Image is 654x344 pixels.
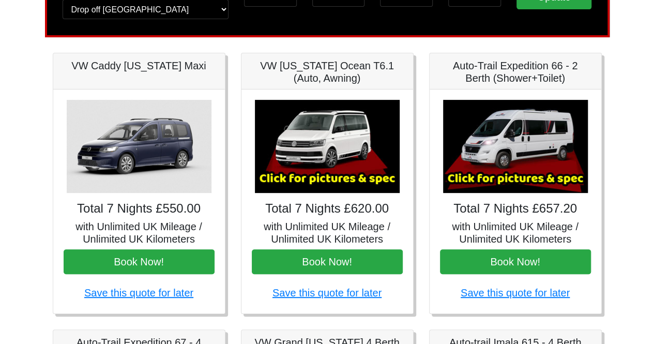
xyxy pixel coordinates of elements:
[440,201,591,216] h4: Total 7 Nights £657.20
[255,100,400,193] img: VW California Ocean T6.1 (Auto, Awning)
[440,249,591,274] button: Book Now!
[443,100,588,193] img: Auto-Trail Expedition 66 - 2 Berth (Shower+Toilet)
[252,201,403,216] h4: Total 7 Nights £620.00
[64,249,215,274] button: Book Now!
[440,59,591,84] h5: Auto-Trail Expedition 66 - 2 Berth (Shower+Toilet)
[272,287,382,298] a: Save this quote for later
[84,287,193,298] a: Save this quote for later
[64,59,215,72] h5: VW Caddy [US_STATE] Maxi
[252,59,403,84] h5: VW [US_STATE] Ocean T6.1 (Auto, Awning)
[461,287,570,298] a: Save this quote for later
[64,220,215,245] h5: with Unlimited UK Mileage / Unlimited UK Kilometers
[440,220,591,245] h5: with Unlimited UK Mileage / Unlimited UK Kilometers
[64,201,215,216] h4: Total 7 Nights £550.00
[252,220,403,245] h5: with Unlimited UK Mileage / Unlimited UK Kilometers
[252,249,403,274] button: Book Now!
[67,100,211,193] img: VW Caddy California Maxi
